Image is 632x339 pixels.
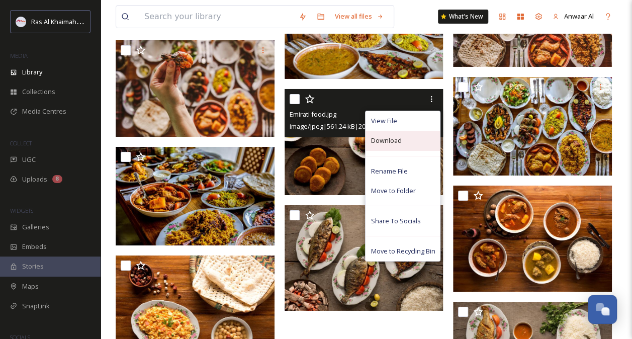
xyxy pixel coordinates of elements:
img: Emirati food.jpg [116,40,275,137]
input: Search your library [139,6,294,28]
span: Share To Socials [371,216,420,226]
span: Media Centres [22,107,66,116]
span: image/jpeg | 561.24 kB | 2000 x 1333 [290,122,390,131]
span: Ras Al Khaimah Tourism Development Authority [31,17,173,26]
span: Embeds [22,242,47,251]
span: Download [371,136,401,145]
img: Emirati food.jpg [285,89,443,195]
span: Galleries [22,222,49,232]
img: Logo_RAKTDA_RGB-01.png [16,17,26,27]
span: Uploads [22,175,47,184]
a: View all files [330,7,389,26]
span: Library [22,67,42,77]
img: Emirati food.jpg [285,205,443,311]
span: Collections [22,87,55,97]
span: MEDIA [10,52,28,59]
span: Stories [22,262,44,271]
span: View File [371,116,397,126]
span: UGC [22,155,36,164]
a: Anwaar Al [548,7,599,26]
span: Emirati food.jpg [290,110,336,119]
span: Maps [22,282,39,291]
span: Rename File [371,166,407,176]
span: WIDGETS [10,207,33,214]
span: COLLECT [10,139,32,147]
div: 8 [52,175,62,183]
img: Emirati food.jpg [116,147,275,245]
span: Move to Folder [371,186,415,196]
button: Open Chat [588,295,617,324]
img: Emirati food.jpg [453,186,612,292]
span: Anwaar Al [564,12,594,21]
img: Emirati food.jpg [453,77,612,176]
span: SnapLink [22,301,50,311]
a: What's New [438,10,488,24]
span: Move to Recycling Bin [371,246,435,256]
